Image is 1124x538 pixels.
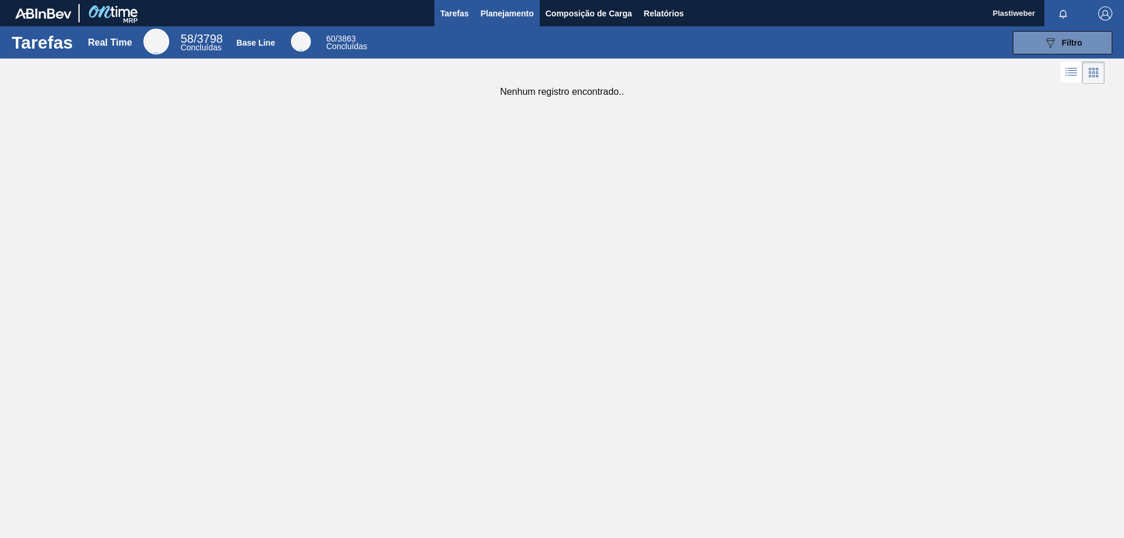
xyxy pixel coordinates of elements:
[143,29,169,54] div: Real Time
[440,6,469,20] span: Tarefas
[180,32,222,45] span: / 3798
[12,36,73,49] h1: Tarefas
[1044,5,1082,22] button: Notificações
[291,32,311,52] div: Base Line
[1061,61,1082,84] div: Visão em Lista
[644,6,684,20] span: Relatórios
[1062,38,1082,47] span: Filtro
[1098,6,1112,20] img: Logout
[546,6,632,20] span: Composição de Carga
[326,34,356,43] span: / 3863
[15,8,71,19] img: TNhmsLtSVTkK8tSr43FrP2fwEKptu5GPRR3wAAAABJRU5ErkJggg==
[237,38,275,47] div: Base Line
[326,42,367,51] span: Concluídas
[1082,61,1105,84] div: Visão em Cards
[88,37,132,48] div: Real Time
[481,6,534,20] span: Planejamento
[326,35,367,50] div: Base Line
[180,43,221,52] span: Concluídas
[1013,31,1112,54] button: Filtro
[326,34,335,43] span: 60
[180,32,193,45] span: 58
[180,34,222,52] div: Real Time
